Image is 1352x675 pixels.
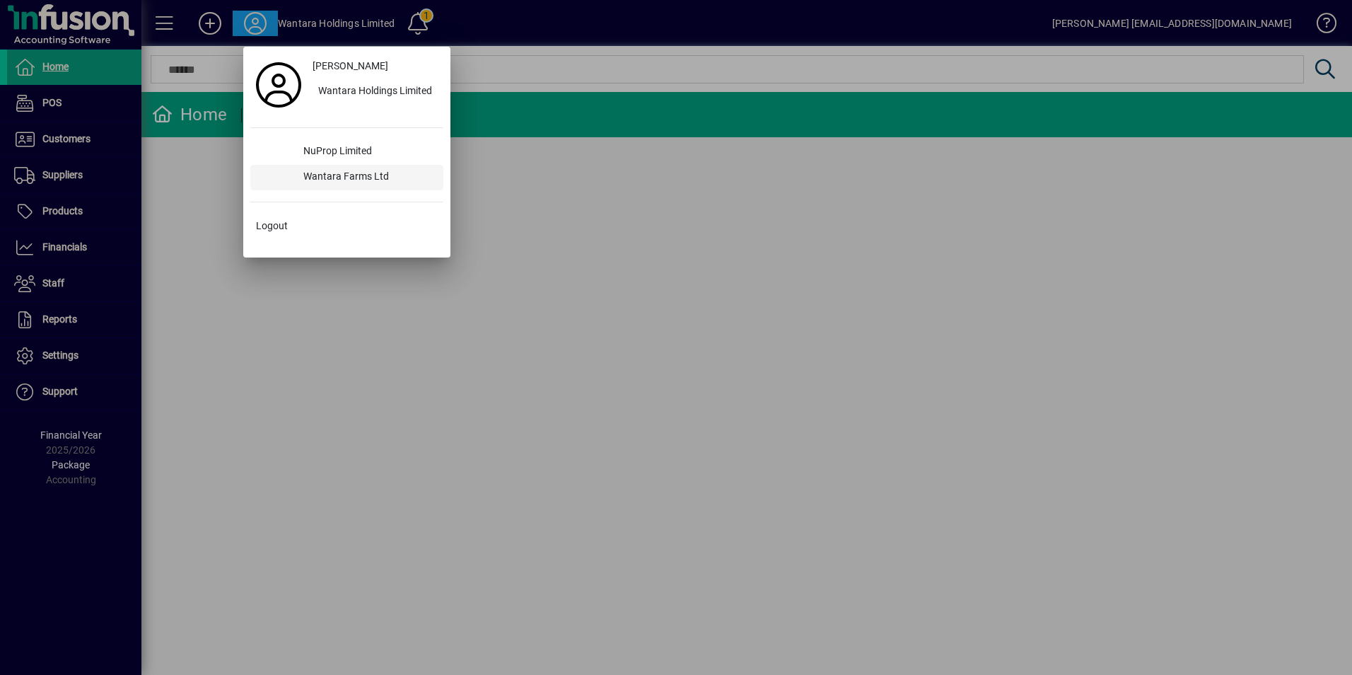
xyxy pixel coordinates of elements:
button: Logout [250,214,443,239]
div: NuProp Limited [292,139,443,165]
button: Wantara Farms Ltd [250,165,443,190]
button: Wantara Holdings Limited [307,79,443,105]
a: [PERSON_NAME] [307,54,443,79]
a: Profile [250,72,307,98]
span: [PERSON_NAME] [313,59,388,74]
span: Logout [256,219,288,233]
div: Wantara Farms Ltd [292,165,443,190]
button: NuProp Limited [250,139,443,165]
